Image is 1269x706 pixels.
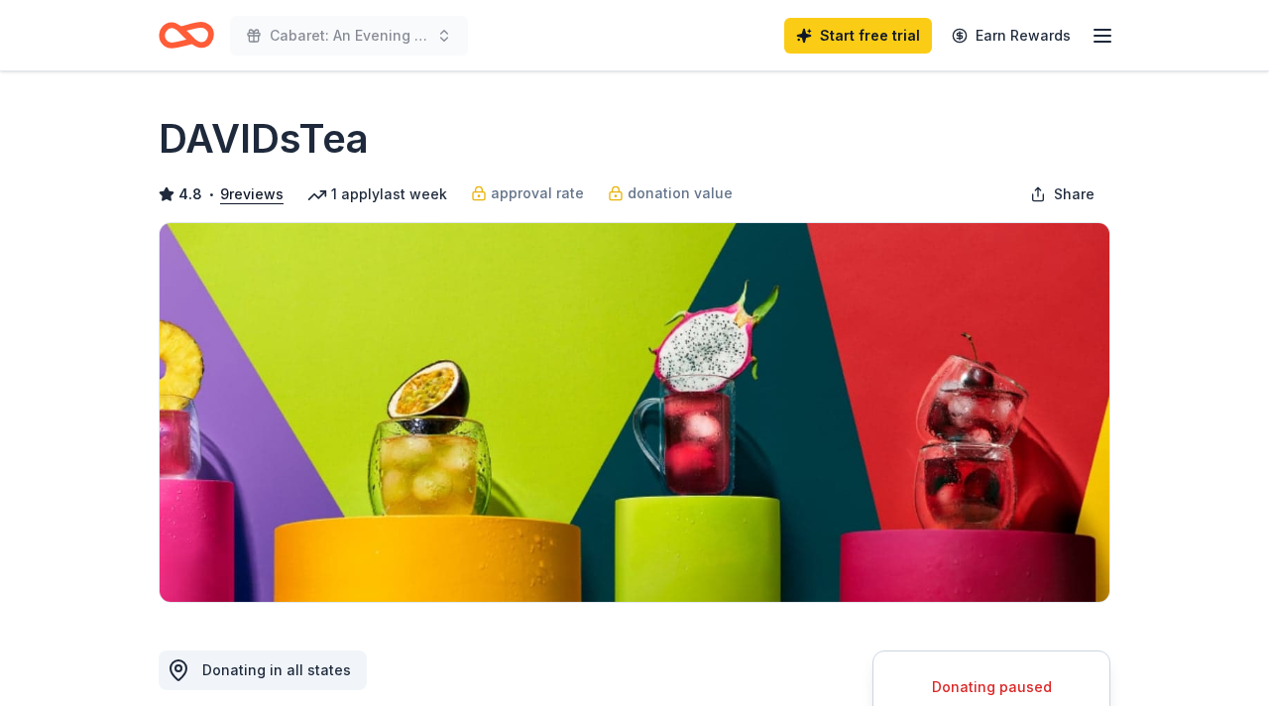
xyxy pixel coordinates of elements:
[202,661,351,678] span: Donating in all states
[608,181,733,205] a: donation value
[220,182,284,206] button: 9reviews
[159,12,214,59] a: Home
[940,18,1083,54] a: Earn Rewards
[1014,175,1110,214] button: Share
[307,182,447,206] div: 1 apply last week
[784,18,932,54] a: Start free trial
[471,181,584,205] a: approval rate
[628,181,733,205] span: donation value
[160,223,1109,602] img: Image for DAVIDsTea
[208,186,215,202] span: •
[270,24,428,48] span: Cabaret: An Evening of Broadway
[897,675,1086,699] div: Donating paused
[178,182,202,206] span: 4.8
[159,111,369,167] h1: DAVIDsTea
[230,16,468,56] button: Cabaret: An Evening of Broadway
[1054,182,1095,206] span: Share
[491,181,584,205] span: approval rate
